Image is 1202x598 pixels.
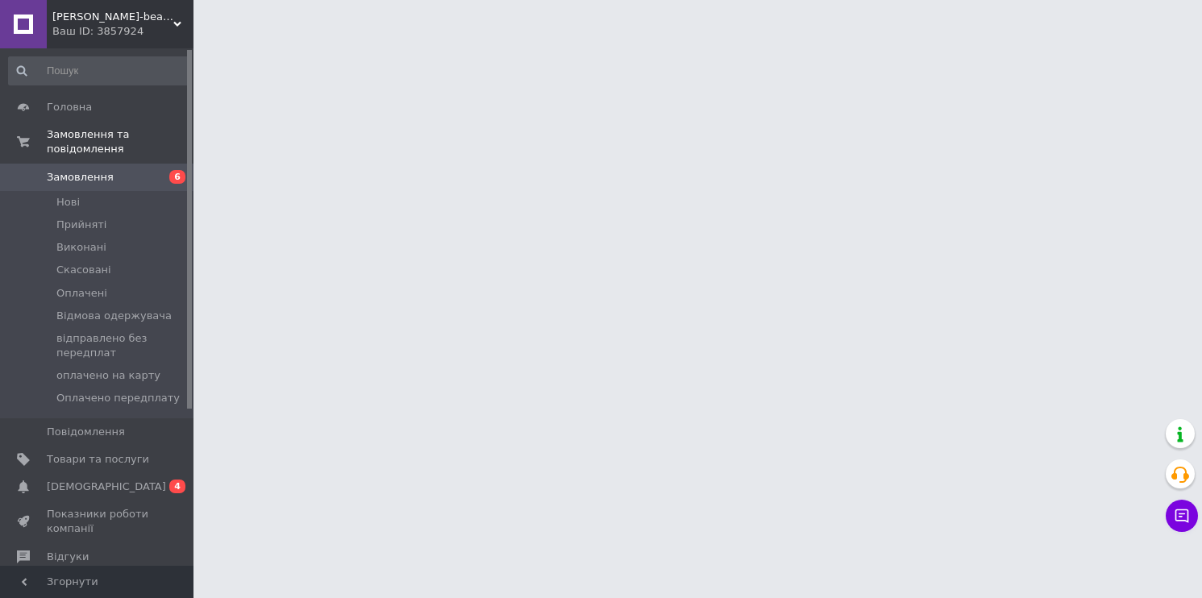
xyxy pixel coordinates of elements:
[47,480,166,494] span: [DEMOGRAPHIC_DATA]
[47,425,125,439] span: Повідомлення
[56,240,106,255] span: Виконані
[47,507,149,536] span: Показники роботи компанії
[56,218,106,232] span: Прийняті
[56,391,180,405] span: Оплачено передплату
[52,10,173,24] span: Nadin-beauty
[47,452,149,467] span: Товари та послуги
[47,550,89,564] span: Відгуки
[56,309,172,323] span: Відмова одержувача
[169,170,185,184] span: 6
[47,100,92,114] span: Головна
[52,24,193,39] div: Ваш ID: 3857924
[47,127,193,156] span: Замовлення та повідомлення
[56,263,111,277] span: Скасовані
[56,331,189,360] span: відправлено без передплат
[8,56,190,85] input: Пошук
[1166,500,1198,532] button: Чат з покупцем
[56,286,107,301] span: Оплачені
[56,195,80,210] span: Нові
[169,480,185,493] span: 4
[56,368,160,383] span: оплачено на карту
[47,170,114,185] span: Замовлення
